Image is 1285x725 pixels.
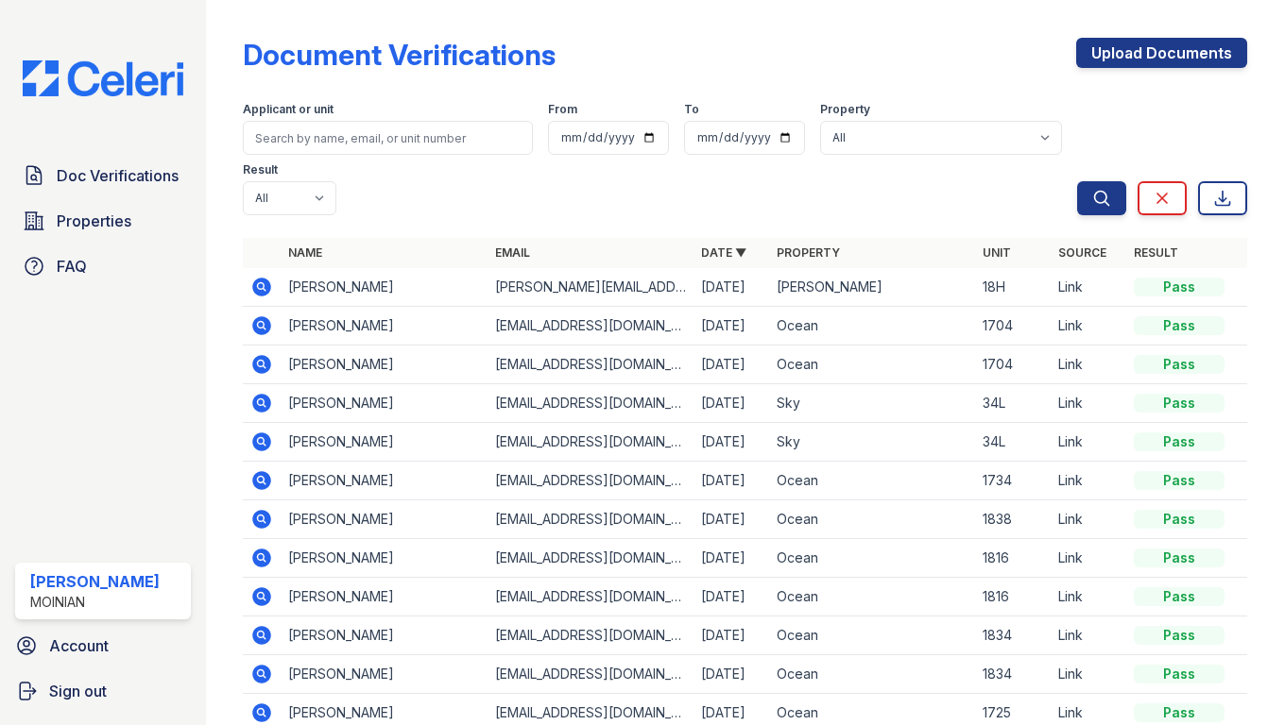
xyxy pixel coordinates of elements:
[15,202,191,240] a: Properties
[694,616,769,655] td: [DATE]
[975,423,1051,462] td: 34L
[15,157,191,194] a: Doc Verifications
[49,634,109,657] span: Account
[1051,346,1126,384] td: Link
[488,384,694,423] td: [EMAIL_ADDRESS][DOMAIN_NAME]
[488,462,694,500] td: [EMAIL_ADDRESS][DOMAIN_NAME]
[1134,510,1225,529] div: Pass
[1051,384,1126,423] td: Link
[1058,245,1106,260] a: Source
[281,655,487,694] td: [PERSON_NAME]
[769,539,975,578] td: Ocean
[975,346,1051,384] td: 1704
[243,121,533,155] input: Search by name, email, or unit number
[694,423,769,462] td: [DATE]
[281,346,487,384] td: [PERSON_NAME]
[975,462,1051,500] td: 1734
[281,384,487,423] td: [PERSON_NAME]
[1076,38,1247,68] a: Upload Documents
[281,500,487,539] td: [PERSON_NAME]
[975,616,1051,655] td: 1834
[820,102,870,117] label: Property
[281,423,487,462] td: [PERSON_NAME]
[49,680,107,702] span: Sign out
[488,268,694,307] td: [PERSON_NAME][EMAIL_ADDRESS][PERSON_NAME][DOMAIN_NAME]
[769,307,975,346] td: Ocean
[281,578,487,616] td: [PERSON_NAME]
[548,102,577,117] label: From
[769,500,975,539] td: Ocean
[694,655,769,694] td: [DATE]
[1051,539,1126,578] td: Link
[1051,423,1126,462] td: Link
[281,616,487,655] td: [PERSON_NAME]
[281,539,487,578] td: [PERSON_NAME]
[1134,355,1225,374] div: Pass
[769,462,975,500] td: Ocean
[694,578,769,616] td: [DATE]
[8,627,198,665] a: Account
[8,60,198,96] img: CE_Logo_Blue-a8612792a0a2168367f1c8372b55b34899dd931a85d93a1a3d3e32e68fde9ad4.png
[243,102,334,117] label: Applicant or unit
[488,346,694,384] td: [EMAIL_ADDRESS][DOMAIN_NAME]
[288,245,322,260] a: Name
[57,255,87,278] span: FAQ
[701,245,746,260] a: Date ▼
[769,384,975,423] td: Sky
[769,616,975,655] td: Ocean
[975,539,1051,578] td: 1816
[1051,500,1126,539] td: Link
[8,672,198,710] a: Sign out
[975,268,1051,307] td: 18H
[1051,462,1126,500] td: Link
[488,578,694,616] td: [EMAIL_ADDRESS][DOMAIN_NAME]
[243,38,556,72] div: Document Verifications
[30,593,160,612] div: Moinian
[488,655,694,694] td: [EMAIL_ADDRESS][DOMAIN_NAME]
[1134,548,1225,567] div: Pass
[694,268,769,307] td: [DATE]
[694,384,769,423] td: [DATE]
[983,245,1011,260] a: Unit
[1051,307,1126,346] td: Link
[281,307,487,346] td: [PERSON_NAME]
[1051,268,1126,307] td: Link
[694,462,769,500] td: [DATE]
[57,210,131,232] span: Properties
[1134,245,1178,260] a: Result
[1134,278,1225,296] div: Pass
[30,570,160,593] div: [PERSON_NAME]
[769,578,975,616] td: Ocean
[1134,471,1225,490] div: Pass
[1051,655,1126,694] td: Link
[975,578,1051,616] td: 1816
[1134,587,1225,606] div: Pass
[769,423,975,462] td: Sky
[281,268,487,307] td: [PERSON_NAME]
[57,164,179,187] span: Doc Verifications
[769,268,975,307] td: [PERSON_NAME]
[1134,394,1225,413] div: Pass
[694,307,769,346] td: [DATE]
[488,500,694,539] td: [EMAIL_ADDRESS][DOMAIN_NAME]
[694,346,769,384] td: [DATE]
[15,247,191,285] a: FAQ
[684,102,699,117] label: To
[777,245,840,260] a: Property
[488,423,694,462] td: [EMAIL_ADDRESS][DOMAIN_NAME]
[1134,316,1225,335] div: Pass
[694,539,769,578] td: [DATE]
[1051,616,1126,655] td: Link
[281,462,487,500] td: [PERSON_NAME]
[1134,626,1225,645] div: Pass
[769,655,975,694] td: Ocean
[1051,578,1126,616] td: Link
[975,384,1051,423] td: 34L
[488,307,694,346] td: [EMAIL_ADDRESS][DOMAIN_NAME]
[975,500,1051,539] td: 1838
[495,245,530,260] a: Email
[1134,432,1225,451] div: Pass
[1134,703,1225,722] div: Pass
[694,500,769,539] td: [DATE]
